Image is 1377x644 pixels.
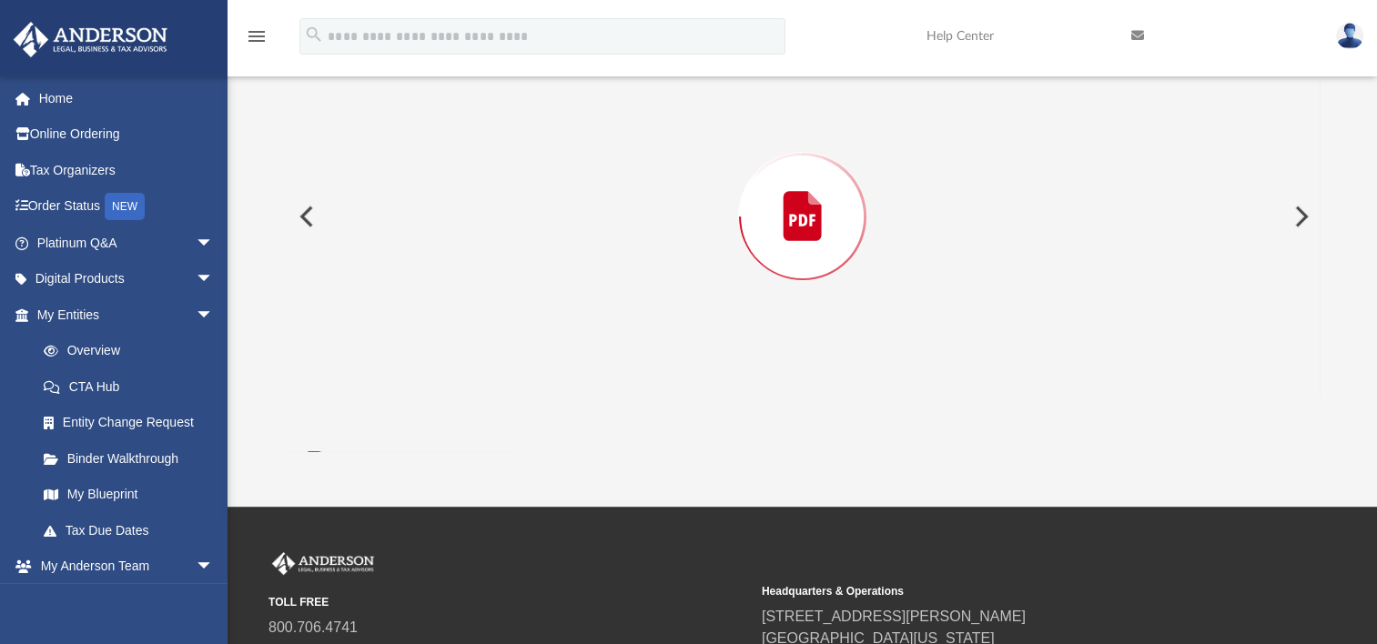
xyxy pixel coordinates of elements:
[13,261,241,297] a: Digital Productsarrow_drop_down
[105,193,145,220] div: NEW
[268,552,378,576] img: Anderson Advisors Platinum Portal
[196,548,232,586] span: arrow_drop_down
[25,333,241,369] a: Overview
[13,297,241,333] a: My Entitiesarrow_drop_down
[25,477,232,513] a: My Blueprint
[8,22,173,57] img: Anderson Advisors Platinum Portal
[13,80,241,116] a: Home
[268,619,358,635] a: 800.706.4741
[13,152,241,188] a: Tax Organizers
[762,583,1242,599] small: Headquarters & Operations
[196,297,232,334] span: arrow_drop_down
[196,225,232,262] span: arrow_drop_down
[246,35,268,47] a: menu
[13,188,241,226] a: Order StatusNEW
[25,440,241,477] a: Binder Walkthrough
[1336,23,1363,49] img: User Pic
[246,25,268,47] i: menu
[762,609,1026,624] a: [STREET_ADDRESS][PERSON_NAME]
[13,548,232,585] a: My Anderson Teamarrow_drop_down
[196,261,232,298] span: arrow_drop_down
[25,368,241,405] a: CTA Hub
[25,512,241,548] a: Tax Due Dates
[285,191,325,242] button: Previous File
[1280,191,1320,242] button: Next File
[304,25,324,45] i: search
[13,225,241,261] a: Platinum Q&Aarrow_drop_down
[268,594,749,610] small: TOLL FREE
[25,405,241,441] a: Entity Change Request
[13,116,241,153] a: Online Ordering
